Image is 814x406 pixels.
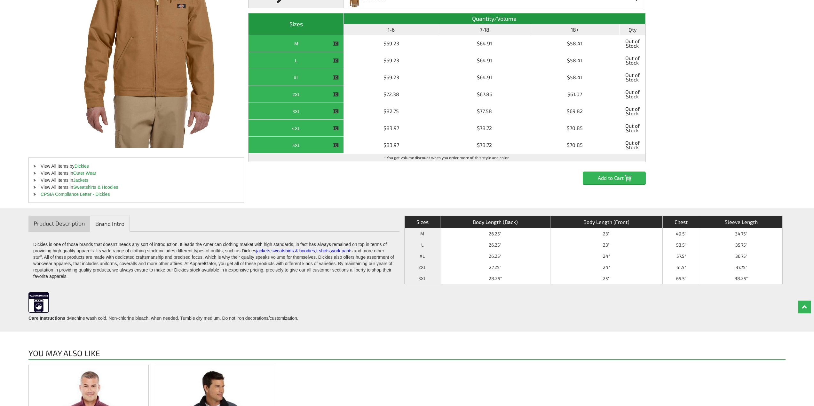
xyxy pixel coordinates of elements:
[28,316,68,321] strong: Care Instructions :
[405,228,440,239] th: M
[28,216,90,231] a: Product Description
[621,88,644,101] span: Out of Stock
[621,71,644,84] span: Out of Stock
[530,69,620,86] td: $58.41
[662,262,700,273] td: 61.5"
[530,24,620,35] th: 18+
[405,273,440,284] th: 3XL
[530,52,620,69] td: $58.41
[250,107,342,115] div: 3XL
[621,54,644,67] span: Out of Stock
[405,239,440,250] th: L
[583,172,646,184] input: Add to Cart
[344,13,645,24] th: Quantity/Volume
[530,35,620,52] td: $58.41
[439,35,530,52] td: $64.91
[344,120,439,137] td: $83.97
[662,216,700,228] th: Chest
[700,228,782,239] td: 34.75"
[316,248,330,253] a: t-shirts
[440,239,550,250] td: 26.25"
[250,57,342,65] div: L
[439,103,530,120] td: $77.58
[29,177,244,184] li: View All Items in
[41,192,110,197] a: CPSIA Compliance Letter - Dickies
[440,228,550,239] td: 26.25"
[344,69,439,86] td: $69.23
[333,58,339,64] img: This item is CLOSEOUT!
[75,164,89,169] a: Dickies
[621,37,644,50] span: Out of Stock
[620,24,645,35] th: Qty
[700,239,782,250] td: 35.75"
[249,13,344,35] th: Sizes
[249,154,645,162] td: * You get volume discount when you order more of this style and color.
[662,273,700,284] td: 65.5"
[550,216,662,228] th: Body Length (Front)
[439,137,530,154] td: $78.72
[621,104,644,118] span: Out of Stock
[256,248,270,253] a: jackets
[550,250,662,262] td: 24"
[439,69,530,86] td: $64.91
[440,262,550,273] td: 27.25"
[333,126,339,131] img: This item is CLOSEOUT!
[439,120,530,137] td: $78.72
[333,41,339,47] img: This item is CLOSEOUT!
[439,24,530,35] th: 7-18
[331,248,351,253] a: work pant
[621,121,644,135] span: Out of Stock
[344,52,439,69] td: $69.23
[662,239,700,250] td: 53.5"
[344,137,439,154] td: $83.97
[550,228,662,239] td: 23"
[73,178,88,183] a: Jackets
[250,90,342,98] div: 2XL
[90,216,130,232] a: Brand Intro
[250,141,342,149] div: 5XL
[29,170,244,177] li: View All Items in
[344,86,439,103] td: $72.38
[550,239,662,250] td: 23"
[530,86,620,103] td: $61.07
[405,250,440,262] th: XL
[798,301,811,313] a: Top
[405,216,440,228] th: Sizes
[250,124,342,132] div: 4XL
[662,228,700,239] td: 49.5"
[405,262,440,273] th: 2XL
[333,92,339,97] img: This item is CLOSEOUT!
[28,292,49,316] img: Washing
[344,24,439,35] th: 1-6
[530,120,620,137] td: $70.85
[344,103,439,120] td: $82.75
[28,289,399,324] div: Machine wash cold. Non-chlorine bleach, when needed. Tumble dry medium. Do not iron decorations/c...
[700,216,782,228] th: Sleeve Length
[33,241,395,280] p: Dickies is one of those brands that doesn’t needs any sort of introduction. It leads the American...
[700,262,782,273] td: 37.75"
[440,250,550,262] td: 26.25"
[439,86,530,103] td: $67.86
[550,262,662,273] td: 24"
[530,137,620,154] td: $70.85
[333,109,339,114] img: This item is CLOSEOUT!
[29,163,244,170] li: View All Items by
[440,216,550,228] th: Body Length (Back)
[29,184,244,191] li: View All Items in
[700,273,782,284] td: 38.25"
[333,142,339,148] img: This item is CLOSEOUT!
[550,273,662,284] td: 25"
[73,171,96,176] a: Outer Wear
[621,138,644,152] span: Out of Stock
[440,273,550,284] td: 28.25"
[662,250,700,262] td: 57.5"
[333,75,339,80] img: This item is CLOSEOUT!
[344,35,439,52] td: $69.23
[28,349,786,360] h4: You May Also Like
[272,248,315,253] a: sweatshirts & hoodies
[439,52,530,69] td: $64.91
[73,185,118,190] a: Sweatshirts & Hoodies
[530,103,620,120] td: $69.82
[700,250,782,262] td: 36.75"
[250,40,342,48] div: M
